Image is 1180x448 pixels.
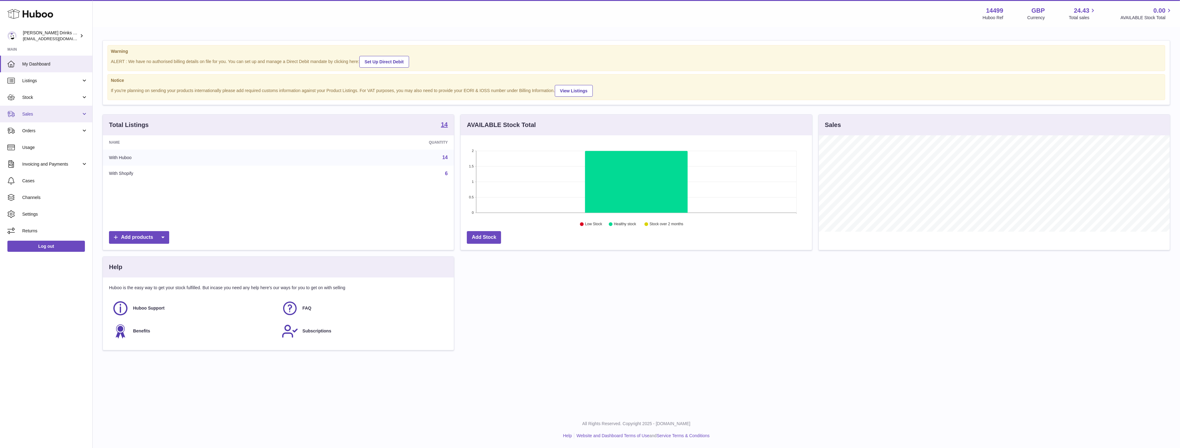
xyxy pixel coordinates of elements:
[109,263,122,271] h3: Help
[282,300,445,317] a: FAQ
[23,30,78,42] div: [PERSON_NAME] Drinks LTD (t/a Zooz)
[585,222,602,226] text: Low Stock
[22,95,81,100] span: Stock
[614,222,637,226] text: Healthy stock
[1153,6,1165,15] span: 0.00
[1069,6,1096,21] a: 24.43 Total sales
[22,195,88,201] span: Channels
[98,421,1175,427] p: All Rights Reserved. Copyright 2025 - [DOMAIN_NAME]
[282,323,445,340] a: Subscriptions
[303,305,312,311] span: FAQ
[441,121,448,129] a: 14
[22,228,88,234] span: Returns
[22,61,88,67] span: My Dashboard
[657,433,710,438] a: Service Terms & Conditions
[469,164,474,168] text: 1.5
[109,121,149,129] h3: Total Listings
[1027,15,1045,21] div: Currency
[111,49,1162,54] strong: Warning
[112,300,275,317] a: Huboo Support
[983,15,1003,21] div: Huboo Ref
[1031,6,1045,15] strong: GBP
[133,305,165,311] span: Huboo Support
[467,231,501,244] a: Add Stock
[303,328,331,334] span: Subscriptions
[22,161,81,167] span: Invoicing and Payments
[103,135,292,150] th: Name
[292,135,454,150] th: Quantity
[22,128,81,134] span: Orders
[111,84,1162,97] div: If you're planning on sending your products internationally please add required customs informati...
[359,56,409,68] a: Set Up Direct Debit
[650,222,683,226] text: Stock over 2 months
[563,433,572,438] a: Help
[1120,6,1173,21] a: 0.00 AVAILABLE Stock Total
[22,178,88,184] span: Cases
[1120,15,1173,21] span: AVAILABLE Stock Total
[1069,15,1096,21] span: Total sales
[1074,6,1089,15] span: 24.43
[825,121,841,129] h3: Sales
[986,6,1003,15] strong: 14499
[111,78,1162,83] strong: Notice
[22,78,81,84] span: Listings
[112,323,275,340] a: Benefits
[7,31,17,40] img: internalAdmin-14499@internal.huboo.com
[574,433,709,439] li: and
[109,231,169,244] a: Add products
[133,328,150,334] span: Benefits
[555,85,593,97] a: View Listings
[111,55,1162,68] div: ALERT : We have no authorised billing details on file for you. You can set up and manage a Direct...
[445,171,448,176] a: 6
[103,150,292,166] td: With Huboo
[472,211,474,214] text: 0
[22,111,81,117] span: Sales
[472,180,474,184] text: 1
[441,121,448,128] strong: 14
[22,211,88,217] span: Settings
[22,145,88,150] span: Usage
[442,155,448,160] a: 14
[109,285,448,291] p: Huboo is the easy way to get your stock fulfilled. But incase you need any help here's our ways f...
[472,149,474,153] text: 2
[576,433,649,438] a: Website and Dashboard Terms of Use
[467,121,536,129] h3: AVAILABLE Stock Total
[103,166,292,182] td: With Shopify
[469,195,474,199] text: 0.5
[23,36,91,41] span: [EMAIL_ADDRESS][DOMAIN_NAME]
[7,241,85,252] a: Log out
